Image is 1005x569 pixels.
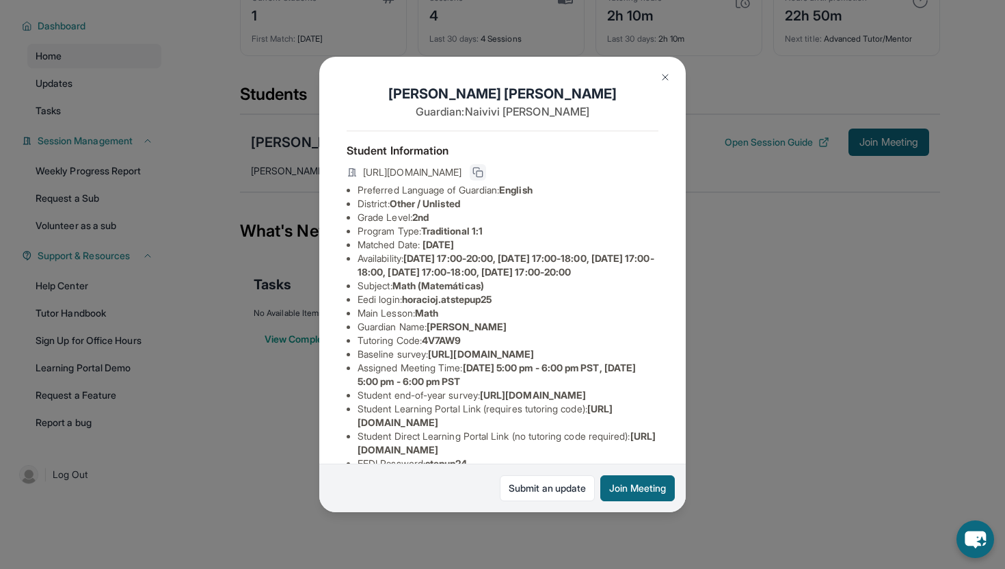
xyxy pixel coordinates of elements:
[470,164,486,181] button: Copy link
[358,306,658,320] li: Main Lesson :
[358,197,658,211] li: District:
[422,334,461,346] span: 4V7AW9
[480,389,586,401] span: [URL][DOMAIN_NAME]
[363,166,461,179] span: [URL][DOMAIN_NAME]
[358,238,658,252] li: Matched Date:
[500,475,595,501] a: Submit an update
[347,84,658,103] h1: [PERSON_NAME] [PERSON_NAME]
[358,361,658,388] li: Assigned Meeting Time :
[358,293,658,306] li: Eedi login :
[347,142,658,159] h4: Student Information
[358,402,658,429] li: Student Learning Portal Link (requires tutoring code) :
[428,348,534,360] span: [URL][DOMAIN_NAME]
[358,362,636,387] span: [DATE] 5:00 pm - 6:00 pm PST, [DATE] 5:00 pm - 6:00 pm PST
[600,475,675,501] button: Join Meeting
[358,347,658,361] li: Baseline survey :
[423,239,454,250] span: [DATE]
[358,211,658,224] li: Grade Level:
[358,252,658,279] li: Availability:
[415,307,438,319] span: Math
[358,429,658,457] li: Student Direct Learning Portal Link (no tutoring code required) :
[358,388,658,402] li: Student end-of-year survey :
[660,72,671,83] img: Close Icon
[392,280,484,291] span: Math (Matemáticas)
[956,520,994,558] button: chat-button
[427,321,507,332] span: [PERSON_NAME]
[358,224,658,238] li: Program Type:
[347,103,658,120] p: Guardian: Naivivi [PERSON_NAME]
[358,183,658,197] li: Preferred Language of Guardian:
[390,198,460,209] span: Other / Unlisted
[358,279,658,293] li: Subject :
[358,320,658,334] li: Guardian Name :
[402,293,492,305] span: horacioj.atstepup25
[358,457,658,471] li: EEDI Password :
[412,211,429,223] span: 2nd
[425,458,468,469] span: stepup24
[421,225,483,237] span: Traditional 1:1
[358,334,658,347] li: Tutoring Code :
[358,252,654,278] span: [DATE] 17:00-20:00, [DATE] 17:00-18:00, [DATE] 17:00-18:00, [DATE] 17:00-18:00, [DATE] 17:00-20:00
[499,184,533,196] span: English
